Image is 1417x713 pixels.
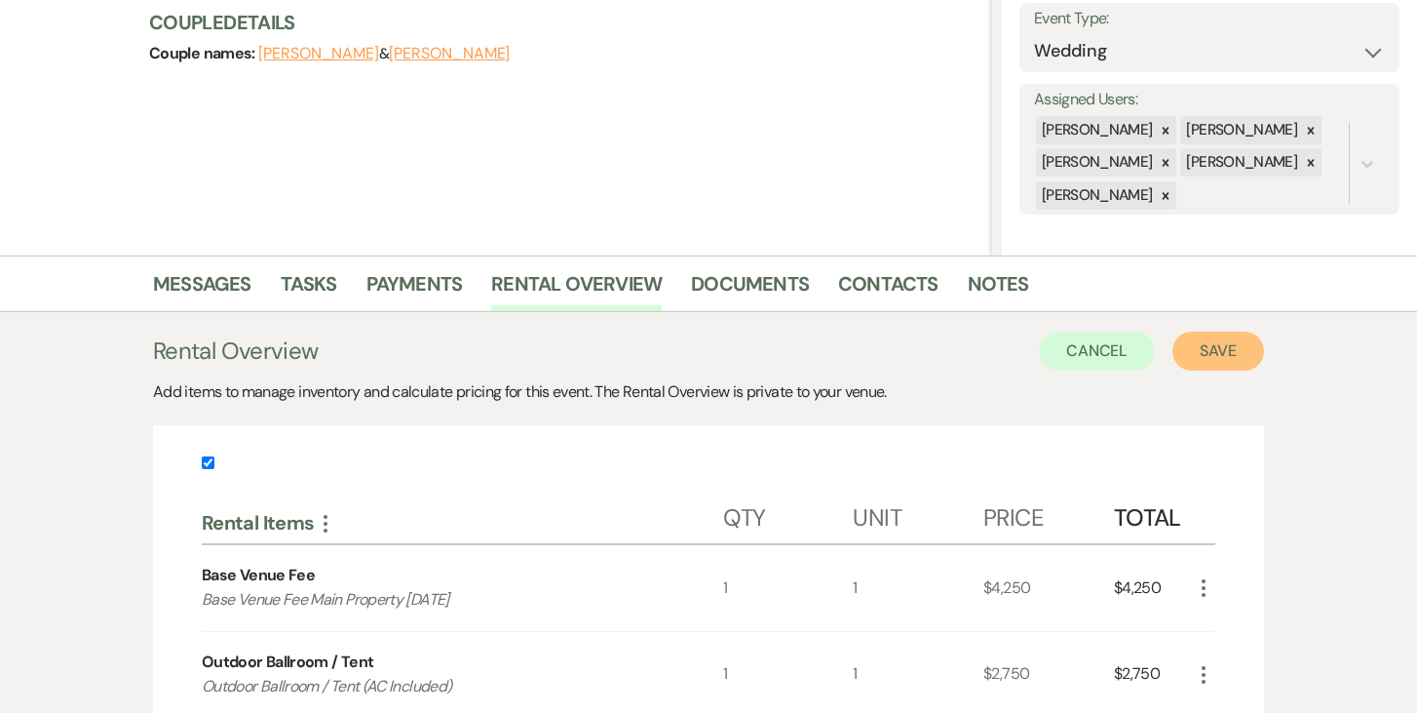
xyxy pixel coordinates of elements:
button: [PERSON_NAME] [389,46,510,61]
button: Save [1172,332,1264,371]
div: [PERSON_NAME] [1036,116,1156,144]
div: 1 [723,545,854,631]
a: Payments [366,268,463,311]
div: [PERSON_NAME] [1036,148,1156,177]
div: Total [1114,485,1192,543]
a: Documents [691,268,809,311]
label: Event Type: [1034,5,1385,33]
button: [PERSON_NAME] [258,46,379,61]
a: Tasks [281,268,337,311]
div: Base Venue Fee [202,564,315,587]
div: $4,250 [983,545,1114,631]
a: Rental Overview [491,268,662,311]
div: [PERSON_NAME] [1036,181,1156,210]
span: & [258,44,510,63]
h3: Rental Overview [153,334,318,369]
div: Rental Items [202,510,723,535]
p: Outdoor Ballroom / Tent (AC Included) [202,674,670,699]
div: [PERSON_NAME] [1180,148,1300,177]
div: Qty [723,485,854,543]
label: Assigned Users: [1034,86,1385,114]
p: Base Venue Fee Main Property [DATE] [202,587,670,613]
div: Price [983,485,1114,543]
a: Contacts [838,268,938,311]
a: Notes [968,268,1029,311]
h3: Couple Details [149,9,973,36]
div: Outdoor Ballroom / Tent [202,651,373,674]
span: Couple names: [149,43,258,63]
div: 1 [853,545,983,631]
button: Cancel [1039,332,1156,371]
div: $4,250 [1114,545,1192,631]
a: Messages [153,268,251,311]
div: Add items to manage inventory and calculate pricing for this event. The Rental Overview is privat... [153,380,1264,404]
div: [PERSON_NAME] [1180,116,1300,144]
div: Unit [853,485,983,543]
